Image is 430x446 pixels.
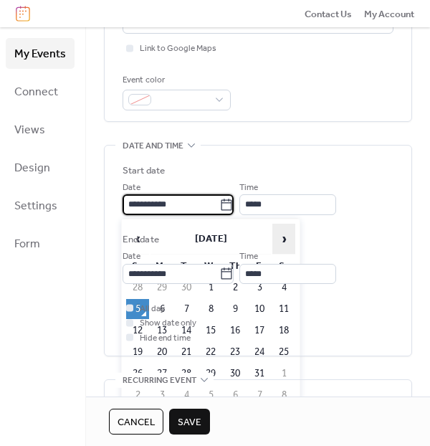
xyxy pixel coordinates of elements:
[364,7,414,22] span: My Account
[123,232,159,247] div: End date
[239,181,258,195] span: Time
[305,6,352,21] a: Contact Us
[123,163,165,178] div: Start date
[14,43,66,65] span: My Events
[6,190,75,221] a: Settings
[14,119,45,141] span: Views
[305,7,352,22] span: Contact Us
[169,409,210,435] button: Save
[140,302,165,316] span: All day
[239,250,258,264] span: Time
[140,42,216,56] span: Link to Google Maps
[6,152,75,183] a: Design
[140,316,196,331] span: Show date only
[123,250,140,264] span: Date
[364,6,414,21] a: My Account
[123,374,196,388] span: Recurring event
[123,138,183,153] span: Date and time
[6,38,75,69] a: My Events
[14,195,57,217] span: Settings
[14,81,58,103] span: Connect
[178,415,201,430] span: Save
[6,114,75,145] a: Views
[140,331,191,346] span: Hide end time
[16,6,30,22] img: logo
[14,157,50,179] span: Design
[118,415,155,430] span: Cancel
[123,73,228,87] div: Event color
[6,228,75,259] a: Form
[14,233,40,255] span: Form
[123,181,140,195] span: Date
[6,76,75,107] a: Connect
[109,409,163,435] button: Cancel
